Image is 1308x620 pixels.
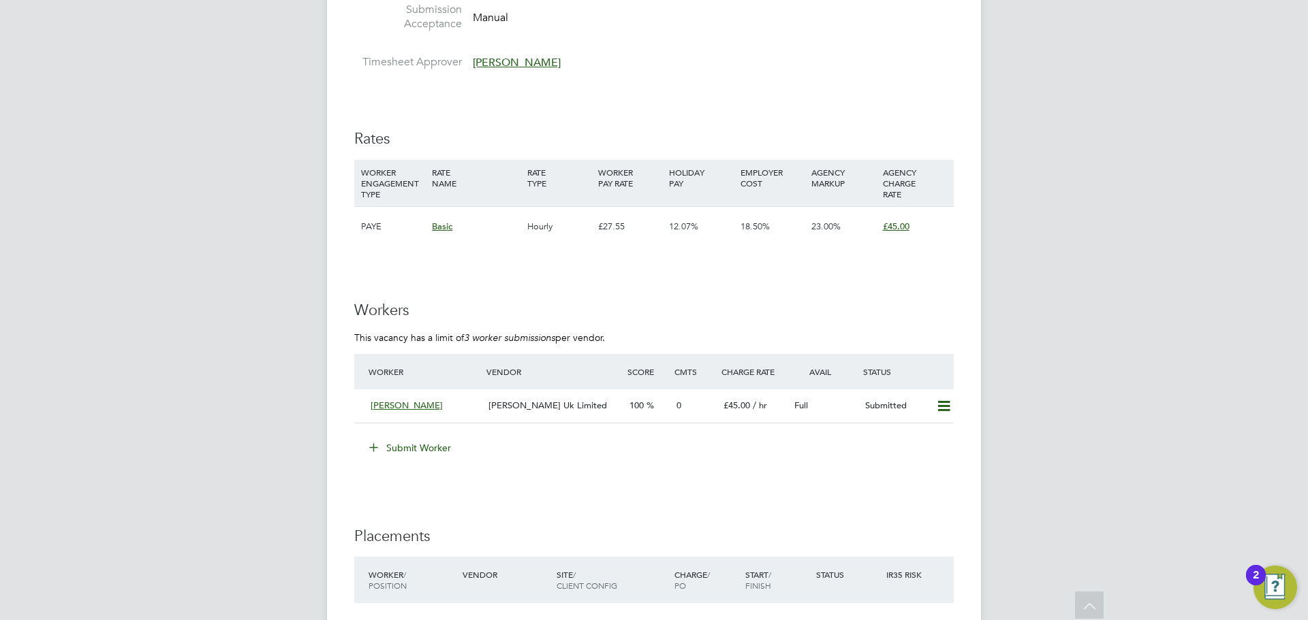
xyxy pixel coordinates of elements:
[354,527,954,546] h3: Placements
[860,359,954,384] div: Status
[595,160,666,195] div: WORKER PAY RATE
[674,569,710,591] span: / PO
[354,301,954,321] h3: Workers
[358,160,429,206] div: WORKER ENGAGEMENT TYPE
[483,359,624,384] div: Vendor
[624,359,671,384] div: Score
[429,160,523,195] div: RATE NAME
[666,160,736,195] div: HOLIDAY PAY
[811,221,841,232] span: 23.00%
[464,331,555,344] em: 3 worker submissions
[553,562,671,598] div: Site
[371,399,443,411] span: [PERSON_NAME]
[1253,575,1259,593] div: 2
[595,207,666,246] div: £27.55
[473,11,508,25] span: Manual
[669,221,698,232] span: 12.07%
[883,221,909,232] span: £45.00
[860,395,931,417] div: Submitted
[369,569,407,591] span: / Position
[459,562,553,587] div: Vendor
[718,359,789,384] div: Charge Rate
[629,399,644,411] span: 100
[753,399,767,411] span: / hr
[671,359,718,384] div: Cmts
[742,562,813,598] div: Start
[789,359,860,384] div: Avail
[473,56,561,69] span: [PERSON_NAME]
[432,221,452,232] span: Basic
[488,399,607,411] span: [PERSON_NAME] Uk Limited
[671,562,742,598] div: Charge
[354,331,954,344] p: This vacancy has a limit of per vendor.
[808,160,879,195] div: AGENCY MARKUP
[354,3,462,31] label: Submission Acceptance
[1253,566,1297,609] button: Open Resource Center, 2 new notifications
[676,399,681,411] span: 0
[883,562,930,587] div: IR35 Risk
[360,437,462,459] button: Submit Worker
[737,160,808,195] div: EMPLOYER COST
[794,399,808,411] span: Full
[723,399,750,411] span: £45.00
[354,129,954,149] h3: Rates
[813,562,884,587] div: Status
[524,207,595,246] div: Hourly
[365,359,483,384] div: Worker
[745,569,771,591] span: / Finish
[354,55,462,69] label: Timesheet Approver
[358,207,429,246] div: PAYE
[557,569,617,591] span: / Client Config
[524,160,595,195] div: RATE TYPE
[365,562,459,598] div: Worker
[741,221,770,232] span: 18.50%
[879,160,950,206] div: AGENCY CHARGE RATE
